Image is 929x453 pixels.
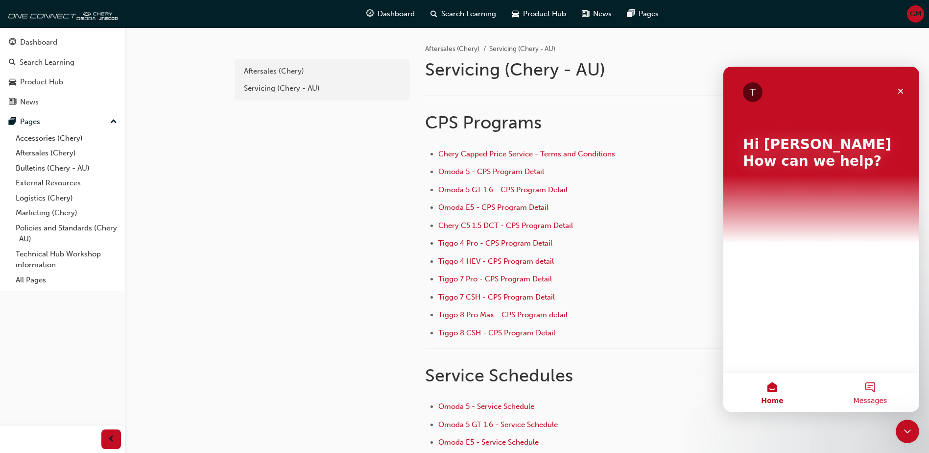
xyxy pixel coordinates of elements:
[425,45,479,53] a: Aftersales (Chery)
[4,113,121,131] button: Pages
[582,8,589,20] span: news-icon
[5,4,118,24] img: oneconnect
[12,191,121,206] a: Logistics (Chery)
[441,8,496,20] span: Search Learning
[438,167,544,176] a: Omoda 5 - CPS Program Detail
[378,8,415,20] span: Dashboard
[438,275,552,283] a: Tiggo 7 Pro - CPS Program Detail
[12,176,121,191] a: External Resources
[430,8,437,20] span: search-icon
[12,273,121,288] a: All Pages
[504,4,574,24] a: car-iconProduct Hub
[627,8,635,20] span: pages-icon
[4,93,121,111] a: News
[438,221,573,230] a: Chery C5 1.5 DCT - CPS Program Detail
[110,116,117,128] span: up-icon
[9,98,16,107] span: news-icon
[723,67,919,412] iframe: Intercom live chat
[239,63,405,80] a: Aftersales (Chery)
[438,328,555,337] a: Tiggo 8 CSH - CPS Program Detail
[12,161,121,176] a: Bulletins (Chery - AU)
[244,83,401,94] div: Servicing (Chery - AU)
[9,38,16,47] span: guage-icon
[4,33,121,51] a: Dashboard
[4,73,121,91] a: Product Hub
[366,8,374,20] span: guage-icon
[358,4,423,24] a: guage-iconDashboard
[20,37,57,48] div: Dashboard
[20,116,40,127] div: Pages
[423,4,504,24] a: search-iconSearch Learning
[9,118,16,126] span: pages-icon
[4,53,121,72] a: Search Learning
[4,31,121,113] button: DashboardSearch LearningProduct HubNews
[619,4,667,24] a: pages-iconPages
[438,293,555,302] a: Tiggo 7 CSH - CPS Program Detail
[438,150,615,158] a: Chery Capped Price Service - Terms and Conditions
[438,310,568,319] a: Tiggo 8 Pro Max - CPS Program detail
[512,8,519,20] span: car-icon
[12,146,121,161] a: Aftersales (Chery)
[907,5,924,23] button: GM
[425,365,573,386] span: Service Schedules
[9,58,16,67] span: search-icon
[244,66,401,77] div: Aftersales (Chery)
[489,44,555,55] li: Servicing (Chery - AU)
[639,8,659,20] span: Pages
[20,97,39,108] div: News
[438,420,558,429] a: Omoda 5 GT 1.6 - Service Schedule
[20,76,63,88] div: Product Hub
[438,239,552,248] a: Tiggo 4 Pro - CPS Program Detail
[12,221,121,247] a: Policies and Standards (Chery -AU)
[425,112,542,133] span: CPS Programs
[574,4,619,24] a: news-iconNews
[12,131,121,146] a: Accessories (Chery)
[108,433,115,446] span: prev-icon
[9,78,16,87] span: car-icon
[425,59,746,80] h1: Servicing (Chery - AU)
[12,205,121,221] a: Marketing (Chery)
[438,185,568,194] a: Omoda 5 GT 1.6 - CPS Program Detail
[12,247,121,273] a: Technical Hub Workshop information
[438,203,548,212] a: Omoda E5 - CPS Program Detail
[438,438,539,447] a: Omoda E5 - Service Schedule
[438,402,534,411] a: Omoda 5 - Service Schedule
[239,80,405,97] a: Servicing (Chery - AU)
[438,257,554,266] a: Tiggo 4 HEV - CPS Program detail
[593,8,612,20] span: News
[20,57,74,68] div: Search Learning
[896,420,919,443] iframe: Intercom live chat
[910,8,922,20] span: GM
[523,8,566,20] span: Product Hub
